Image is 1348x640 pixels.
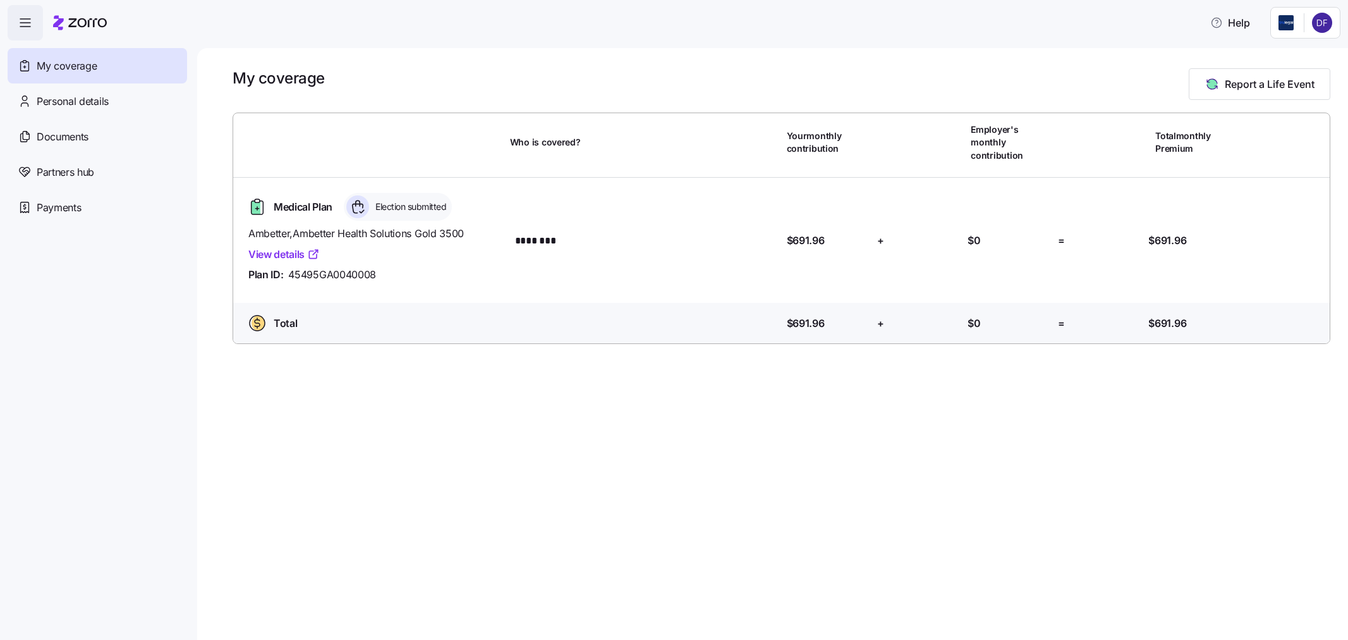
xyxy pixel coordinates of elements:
span: Total [274,316,297,331]
span: = [1058,316,1065,331]
a: Partners hub [8,154,187,190]
button: Report a Life Event [1189,68,1330,100]
a: Documents [8,119,187,154]
span: 45495GA0040008 [288,267,376,283]
span: Help [1210,15,1250,30]
span: + [877,316,884,331]
span: Personal details [37,94,109,109]
img: Employer logo [1278,15,1294,30]
span: Election submitted [372,200,446,213]
span: Your monthly contribution [787,130,869,156]
span: Medical Plan [274,199,332,215]
button: Help [1200,10,1260,35]
span: Payments [37,200,81,216]
span: $691.96 [787,316,825,331]
span: = [1058,233,1065,249]
span: + [877,233,884,249]
span: $691.96 [1148,316,1186,331]
img: 1dbb6b0267ce040cd5e8770f71de7de5 [1312,13,1332,33]
a: View details [248,247,320,262]
span: $691.96 [1148,233,1186,249]
a: Personal details [8,83,187,119]
h1: My coverage [233,68,325,88]
span: Plan ID: [248,267,283,283]
span: Who is covered? [510,136,581,149]
span: $691.96 [787,233,825,249]
span: Partners hub [37,164,94,180]
span: $0 [968,233,980,249]
a: My coverage [8,48,187,83]
span: Ambetter , Ambetter Health Solutions Gold 3500 [248,226,500,242]
span: Total monthly Premium [1155,130,1237,156]
span: Documents [37,129,88,145]
span: $0 [968,316,980,331]
a: Payments [8,190,187,225]
span: Report a Life Event [1225,77,1315,92]
span: Employer's monthly contribution [971,123,1053,162]
span: My coverage [37,58,97,74]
